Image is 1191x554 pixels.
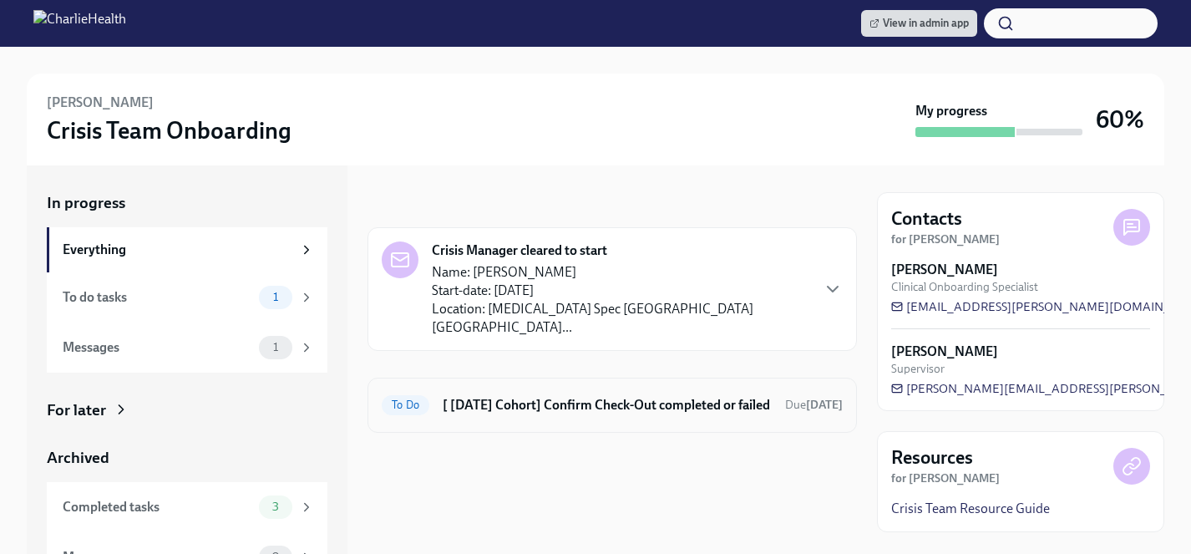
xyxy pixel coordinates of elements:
span: 1 [263,341,288,353]
strong: My progress [915,102,987,120]
strong: [PERSON_NAME] [891,343,998,361]
img: CharlieHealth [33,10,126,37]
a: Messages1 [47,323,327,373]
a: To do tasks1 [47,272,327,323]
div: Completed tasks [63,498,252,516]
strong: [DATE] [806,398,843,412]
h4: Resources [891,445,973,470]
h6: [PERSON_NAME] [47,94,154,112]
span: September 7th, 2025 10:00 [785,397,843,413]
a: In progress [47,192,327,214]
strong: Crisis Manager cleared to start [432,241,607,260]
div: In progress [367,192,446,214]
a: Archived [47,447,327,469]
span: 3 [262,501,289,513]
h6: [ [DATE] Cohort] Confirm Check-Out completed or failed [443,396,772,414]
strong: [PERSON_NAME] [891,261,998,279]
span: Clinical Onboarding Specialist [891,279,1038,295]
strong: for [PERSON_NAME] [891,471,1000,485]
h3: 60% [1096,104,1144,135]
a: Everything [47,227,327,272]
div: Messages [63,338,252,357]
span: Due [785,398,843,412]
a: Completed tasks3 [47,482,327,532]
a: To Do[ [DATE] Cohort] Confirm Check-Out completed or failedDue[DATE] [382,392,843,419]
a: For later [47,399,327,421]
p: Name: [PERSON_NAME] Start-date: [DATE] Location: [MEDICAL_DATA] Spec [GEOGRAPHIC_DATA] [GEOGRAPHI... [432,263,809,337]
a: Crisis Team Resource Guide [891,500,1050,518]
h3: Crisis Team Onboarding [47,115,291,145]
div: For later [47,399,106,421]
div: To do tasks [63,288,252,307]
h4: Contacts [891,206,962,231]
span: View in admin app [869,15,969,32]
a: View in admin app [861,10,977,37]
strong: for [PERSON_NAME] [891,232,1000,247]
span: Supervisor [891,361,945,377]
span: 1 [263,291,288,303]
div: Everything [63,241,292,259]
span: To Do [382,399,429,411]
